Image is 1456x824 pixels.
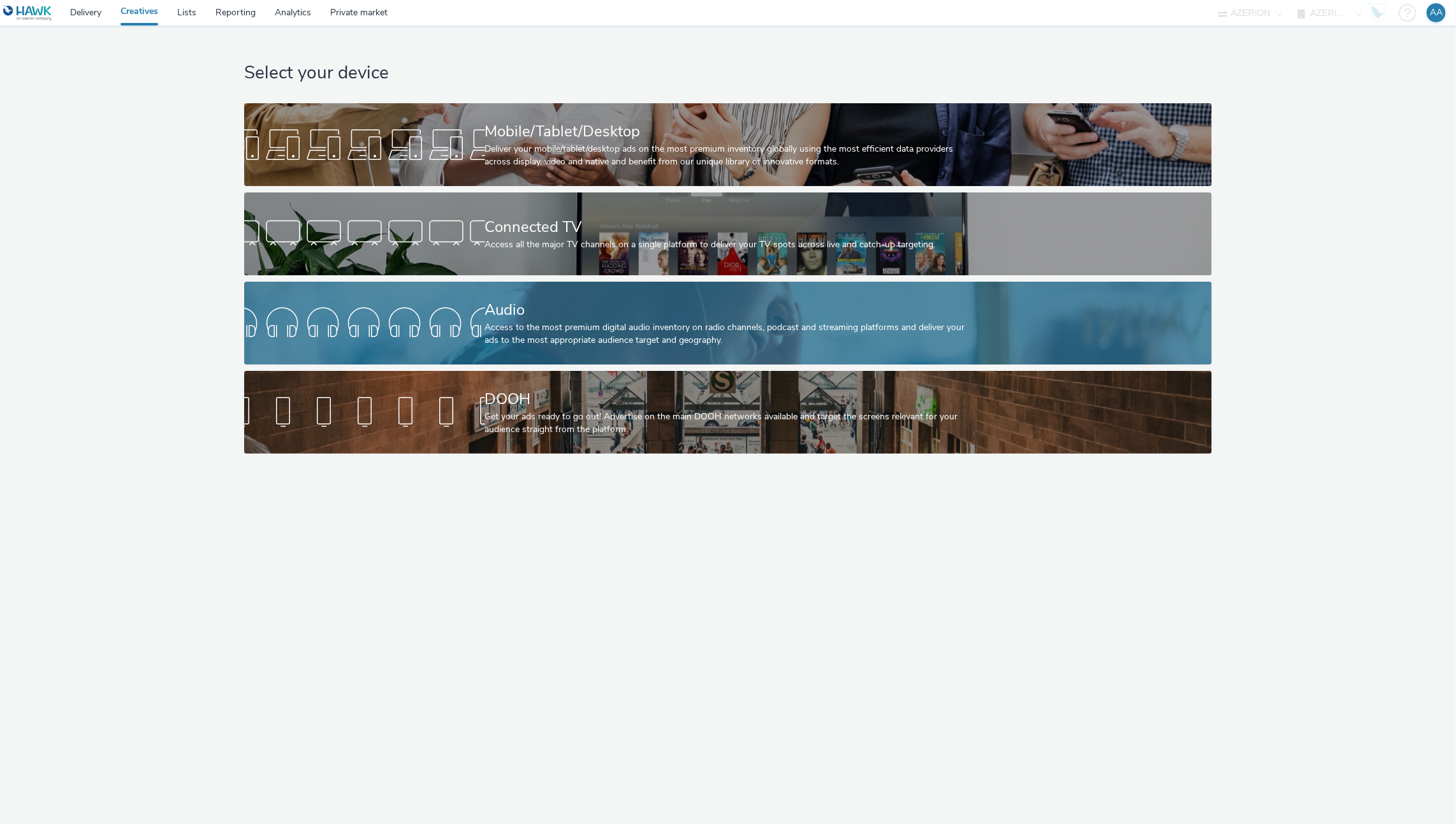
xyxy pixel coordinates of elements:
div: Access to the most premium digital audio inventory on radio channels, podcast and streaming platf... [485,321,966,347]
div: AA [1430,3,1443,22]
a: DOOHGet your ads ready to go out! Advertise on the main DOOH networks available and target the sc... [244,371,1212,454]
div: Mobile/Tablet/Desktop [485,120,966,143]
a: Hawk Academy [1368,3,1392,23]
img: undefined Logo [3,5,52,21]
div: Deliver your mobile/tablet/desktop ads on the most premium inventory globally using the most effi... [485,143,966,169]
a: Connected TVAccess all the major TV channels on a single platform to deliver your TV spots across... [244,192,1212,275]
div: Audio [485,299,966,321]
div: DOOH [485,388,966,410]
img: Hawk Academy [1368,3,1387,23]
div: Connected TV [485,216,966,238]
h1: Select your device [244,61,1212,85]
div: Access all the major TV channels on a single platform to deliver your TV spots across live and ca... [485,238,966,251]
div: Get your ads ready to go out! Advertise on the main DOOH networks available and target the screen... [485,410,966,437]
a: Mobile/Tablet/DesktopDeliver your mobile/tablet/desktop ads on the most premium inventory globall... [244,103,1212,186]
a: AudioAccess to the most premium digital audio inventory on radio channels, podcast and streaming ... [244,282,1212,365]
